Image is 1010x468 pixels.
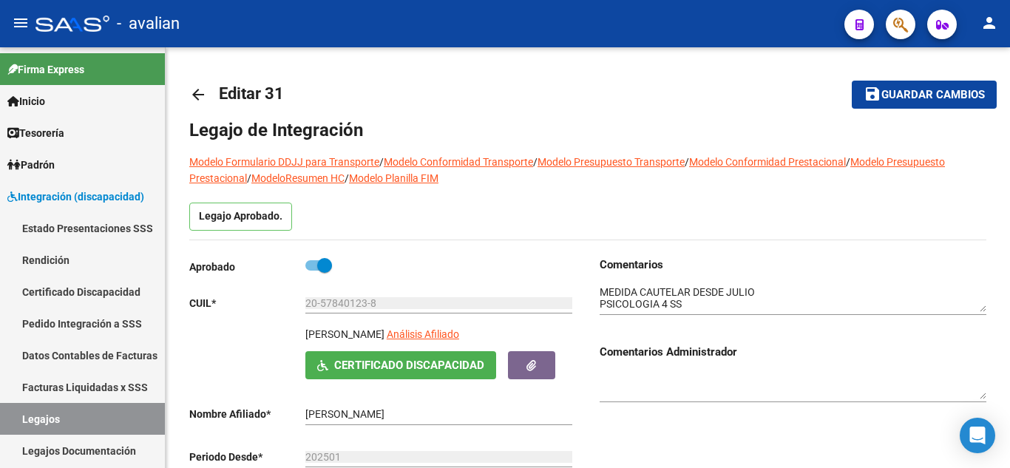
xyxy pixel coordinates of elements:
[600,344,986,360] h3: Comentarios Administrador
[980,14,998,32] mat-icon: person
[538,156,685,168] a: Modelo Presupuesto Transporte
[189,86,207,104] mat-icon: arrow_back
[7,125,64,141] span: Tesorería
[384,156,533,168] a: Modelo Conformidad Transporte
[189,156,379,168] a: Modelo Formulario DDJJ para Transporte
[219,84,284,103] span: Editar 31
[189,203,292,231] p: Legajo Aprobado.
[305,326,384,342] p: [PERSON_NAME]
[251,172,345,184] a: ModeloResumen HC
[864,85,881,103] mat-icon: save
[7,157,55,173] span: Padrón
[689,156,846,168] a: Modelo Conformidad Prestacional
[7,93,45,109] span: Inicio
[600,257,986,273] h3: Comentarios
[189,259,305,275] p: Aprobado
[7,189,144,205] span: Integración (discapacidad)
[881,89,985,102] span: Guardar cambios
[117,7,180,40] span: - avalian
[334,359,484,373] span: Certificado Discapacidad
[305,351,496,379] button: Certificado Discapacidad
[189,406,305,422] p: Nombre Afiliado
[387,328,459,340] span: Análisis Afiliado
[12,14,30,32] mat-icon: menu
[852,81,997,108] button: Guardar cambios
[7,61,84,78] span: Firma Express
[349,172,438,184] a: Modelo Planilla FIM
[189,449,305,465] p: Periodo Desde
[960,418,995,453] div: Open Intercom Messenger
[189,118,986,142] h1: Legajo de Integración
[189,295,305,311] p: CUIL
